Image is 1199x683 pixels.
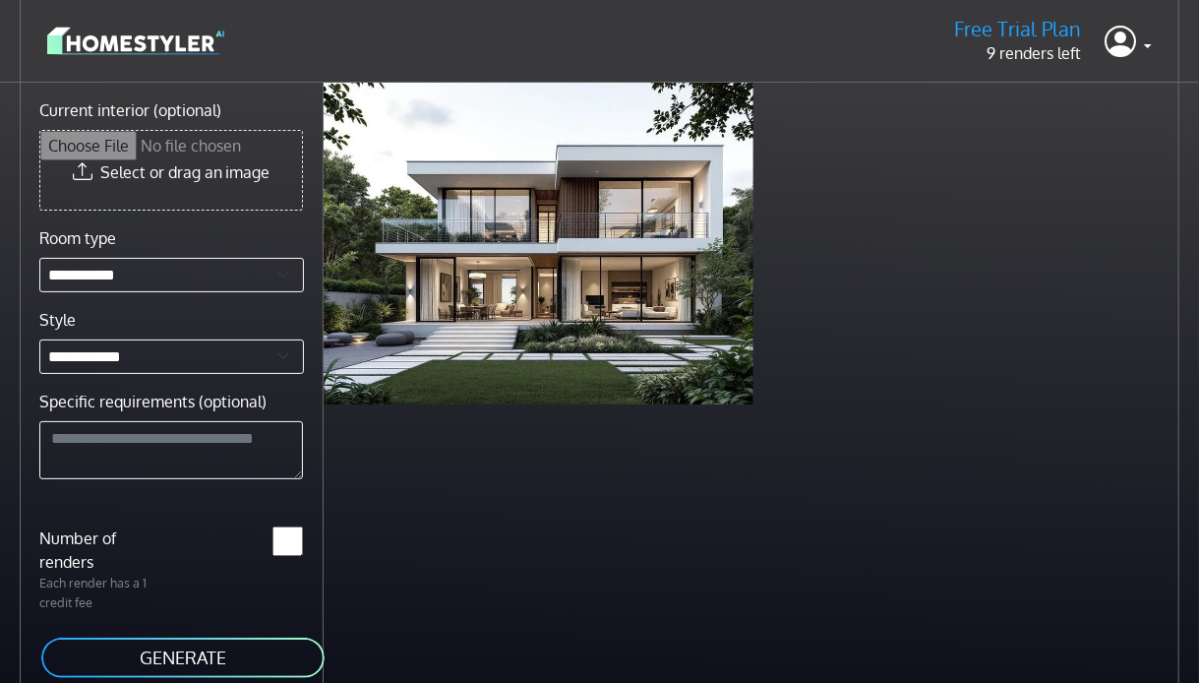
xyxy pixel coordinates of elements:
label: Specific requirements (optional) [39,390,267,413]
label: Room type [39,226,116,250]
label: Style [39,308,76,332]
label: Number of renders [28,527,171,574]
button: GENERATE [39,636,327,680]
p: 9 renders left [954,41,1081,65]
h5: Free Trial Plan [954,17,1081,41]
p: Each render has a 1 credit fee [28,574,171,611]
img: logo-3de290ba35641baa71223ecac5eacb59cb85b4c7fdf211dc9aaecaaee71ea2f8.svg [47,24,224,58]
label: Current interior (optional) [39,98,221,122]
